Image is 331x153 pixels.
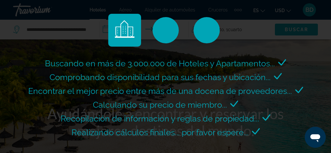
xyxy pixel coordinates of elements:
iframe: Button to launch messaging window [305,127,326,148]
span: Realizando cálculos finales... por favor espere... [72,127,249,137]
span: Buscando en más de 3.000.000 de Hoteles y Apartamentos... [45,58,275,68]
span: Calculando su precio de miembro... [93,100,227,110]
span: Recopilación de información y reglas de propiedad... [61,114,259,123]
span: Comprobando disponibilidad para sus fechas y ubicación... [50,72,271,82]
span: Encontrar el mejor precio entre más de una docena de proveedores... [28,86,292,96]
